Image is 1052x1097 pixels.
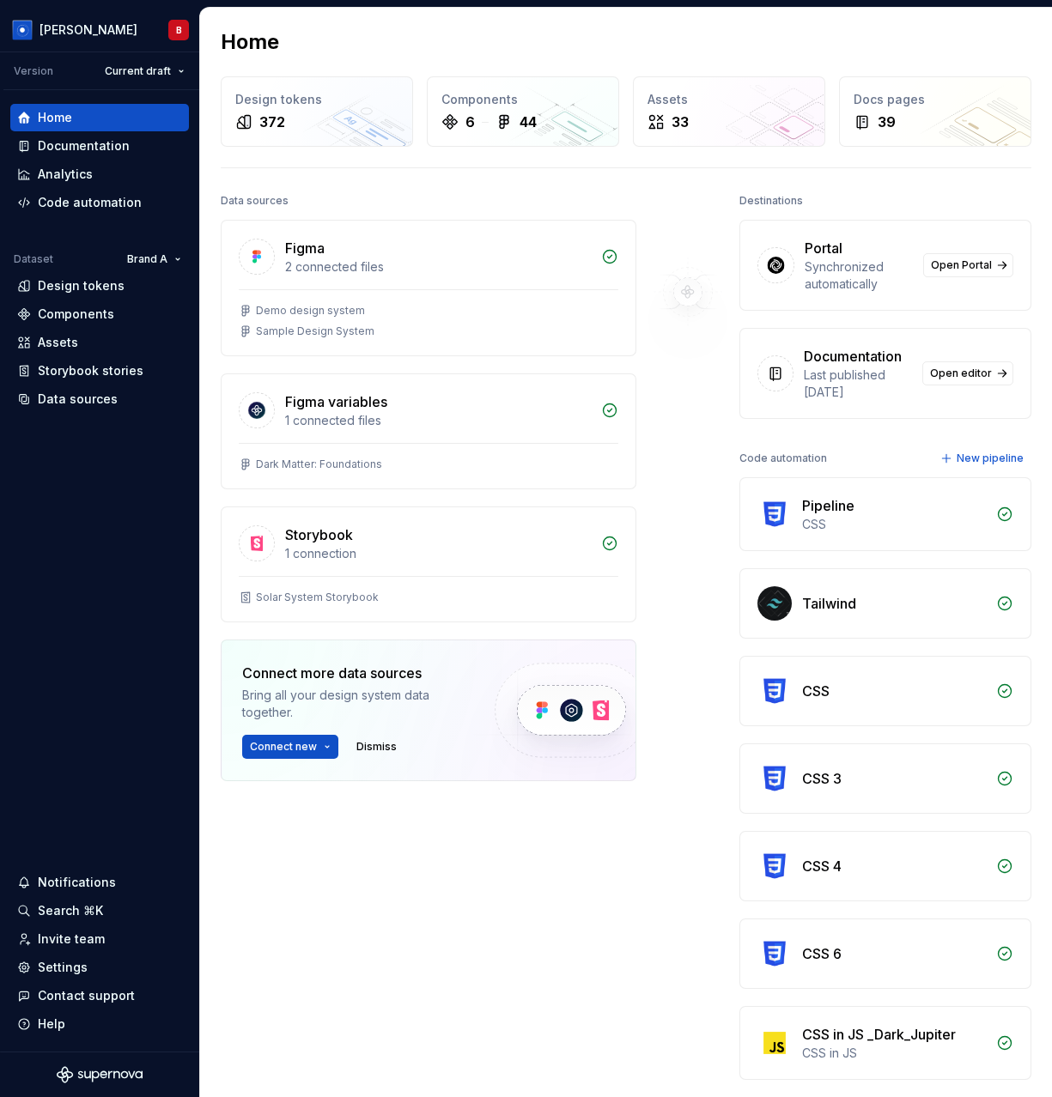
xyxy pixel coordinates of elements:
div: [PERSON_NAME] [40,21,137,39]
div: CSS 3 [802,768,842,789]
div: Portal [805,238,842,258]
div: Home [38,109,72,126]
a: Assets33 [633,76,825,147]
div: Components [441,91,605,108]
button: Search ⌘K [10,897,189,924]
span: Open Portal [931,258,992,272]
div: Docs pages [854,91,1017,108]
div: Assets [38,334,78,351]
div: Pipeline [802,495,854,516]
div: Demo design system [256,304,365,318]
div: Documentation [38,137,130,155]
div: Storybook [285,524,353,545]
div: CSS [802,681,830,701]
a: Design tokens [10,272,189,300]
div: Destinations [739,189,803,213]
a: Analytics [10,161,189,188]
div: CSS 4 [802,856,842,876]
div: Storybook stories [38,362,143,379]
a: Components [10,300,189,328]
div: Help [38,1015,65,1033]
button: Help [10,1010,189,1038]
button: Dismiss [349,735,404,759]
div: CSS 6 [802,943,842,964]
div: Assets [648,91,811,108]
div: Dark Matter: Foundations [256,458,382,471]
div: Documentation [804,346,902,367]
button: Notifications [10,869,189,896]
svg: Supernova Logo [57,1066,143,1083]
button: Connect new [242,735,338,759]
div: Figma variables [285,391,387,412]
button: Brand A [119,247,189,271]
a: Data sources [10,385,189,413]
div: Code automation [38,194,142,211]
div: Solar System Storybook [256,591,379,604]
div: Design tokens [38,277,125,294]
div: Invite team [38,930,105,948]
div: Components [38,306,114,323]
div: Dataset [14,252,53,266]
div: Design tokens [235,91,398,108]
div: Settings [38,959,88,976]
div: 1 connected files [285,412,591,429]
a: Invite team [10,925,189,953]
div: 2 connected files [285,258,591,276]
a: Docs pages39 [839,76,1031,147]
a: Code automation [10,189,189,216]
div: 1 connection [285,545,591,562]
div: Last published [DATE] [804,367,912,401]
div: 44 [520,112,537,132]
span: Dismiss [356,740,397,754]
span: Brand A [127,252,167,266]
div: 33 [672,112,689,132]
div: Notifications [38,874,116,891]
div: 6 [465,112,475,132]
div: Version [14,64,53,78]
div: Sample Design System [256,324,374,338]
a: Open Portal [923,253,1013,277]
span: Current draft [105,64,171,78]
div: Data sources [221,189,289,213]
div: Synchronized automatically [805,258,913,293]
h2: Home [221,28,279,56]
div: Connect more data sources [242,663,465,683]
a: Components644 [427,76,619,147]
span: Connect new [250,740,317,754]
a: Documentation [10,132,189,160]
div: B [176,23,182,37]
div: CSS in JS [802,1045,986,1062]
img: 049812b6-2877-400d-9dc9-987621144c16.png [12,20,33,40]
div: Tailwind [802,593,856,614]
div: CSS [802,516,986,533]
a: Figma variables1 connected filesDark Matter: Foundations [221,373,636,489]
div: CSS in JS _Dark_Jupiter [802,1024,956,1045]
a: Open editor [922,361,1013,385]
div: Figma [285,238,325,258]
button: Current draft [97,59,192,83]
a: Storybook stories [10,357,189,385]
span: Open editor [930,367,992,380]
span: New pipeline [957,452,1024,465]
a: Assets [10,329,189,356]
div: 372 [259,112,285,132]
div: Contact support [38,987,135,1004]
div: 39 [878,112,896,132]
div: Code automation [739,446,827,470]
button: [PERSON_NAME]B [3,11,196,48]
button: New pipeline [935,446,1031,470]
div: Analytics [38,166,93,183]
a: Design tokens372 [221,76,413,147]
div: Search ⌘K [38,902,103,919]
a: Settings [10,954,189,981]
button: Contact support [10,982,189,1009]
a: Storybook1 connectionSolar System Storybook [221,506,636,622]
div: Data sources [38,391,118,408]
a: Figma2 connected filesDemo design systemSample Design System [221,220,636,356]
a: Home [10,104,189,131]
div: Bring all your design system data together. [242,687,465,721]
